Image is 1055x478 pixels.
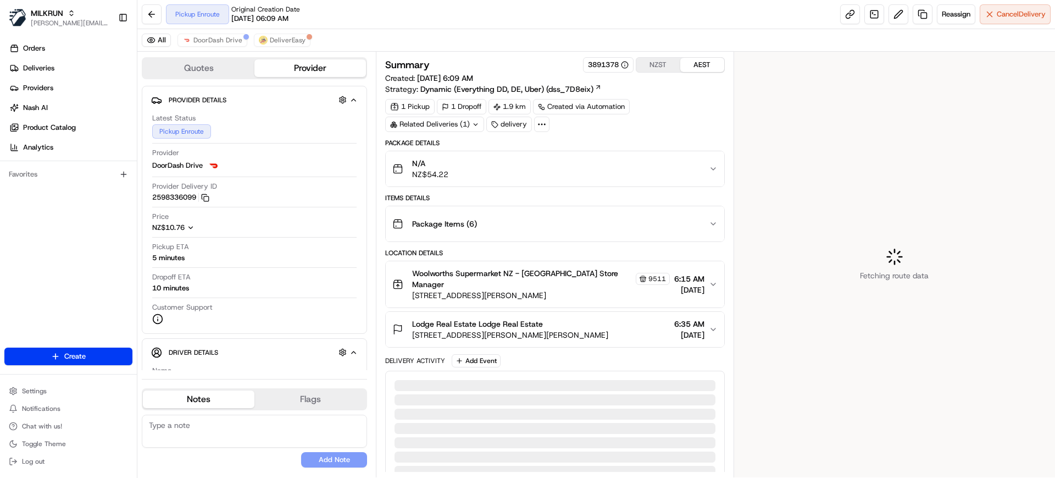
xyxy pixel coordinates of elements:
span: NZ$10.76 [152,223,185,232]
div: 1.9 km [488,99,531,114]
button: Settings [4,383,132,399]
a: Providers [4,79,137,97]
span: N/A [412,158,448,169]
img: doordash_logo_v2.png [207,159,220,172]
span: Name [152,366,171,376]
button: N/ANZ$54.22 [386,151,724,186]
a: Orders [4,40,137,57]
a: Nash AI [4,99,137,117]
span: Log out [22,457,45,466]
div: delivery [486,117,532,132]
span: Nash AI [23,103,48,113]
button: MILKRUN [31,8,63,19]
span: 6:15 AM [674,273,704,284]
div: Items Details [385,194,724,202]
div: 1 Dropoff [437,99,486,114]
button: Chat with us! [4,419,132,434]
img: doordash_logo_v2.png [182,36,191,45]
span: Reassign [942,9,970,19]
button: Provider Details [151,91,358,109]
span: Package Items ( 6 ) [412,218,477,229]
span: Chat with us! [22,422,62,431]
button: DoorDash Drive [177,34,247,47]
span: Product Catalog [23,123,76,133]
div: Strategy: [385,84,602,95]
span: Orders [23,43,45,53]
span: Latest Status [152,113,196,123]
button: Add Event [452,354,501,367]
span: [DATE] 6:09 AM [417,73,473,83]
span: [DATE] [674,329,704,340]
div: Favorites [4,166,132,183]
span: Notifications [22,404,60,413]
div: 10 minutes [152,283,189,293]
span: Deliveries [23,63,54,73]
a: Created via Automation [533,99,630,114]
span: 6:35 AM [674,318,704,329]
img: MILKRUN [9,9,26,26]
span: DoorDash Drive [193,36,242,45]
span: DeliverEasy [270,36,306,45]
span: NZ$54.22 [412,169,448,180]
span: [DATE] [674,284,704,295]
button: Driver Details [151,343,358,361]
button: [PERSON_NAME][EMAIL_ADDRESS][DOMAIN_NAME] [31,19,109,28]
span: Create [64,351,86,361]
div: Related Deliveries (1) [385,117,484,132]
button: Create [4,348,132,365]
span: Settings [22,387,47,395]
button: NZ$10.76 [152,223,249,233]
span: [DATE] 06:09 AM [231,14,288,24]
h3: Summary [385,60,430,70]
button: AEST [680,58,724,72]
span: Customer Support [152,303,213,312]
span: Woolworths Supermarket NZ - [GEOGRAPHIC_DATA] Store Manager [412,268,633,290]
span: Toggle Theme [22,439,66,448]
img: delivereasy_logo.png [259,36,268,45]
span: Original Creation Date [231,5,300,14]
span: Provider [152,148,179,158]
span: Dropoff ETA [152,272,191,282]
a: Product Catalog [4,119,137,136]
span: Analytics [23,142,53,152]
div: 1 Pickup [385,99,435,114]
button: Provider [254,59,366,77]
button: 3891378 [588,60,629,70]
div: Package Details [385,139,724,147]
button: Notifications [4,401,132,416]
div: Location Details [385,249,724,257]
button: CancelDelivery [980,4,1051,24]
span: [STREET_ADDRESS][PERSON_NAME][PERSON_NAME] [412,329,608,340]
span: Dynamic (Everything DD, DE, Uber) (dss_7D8eix) [420,84,593,95]
span: Providers [23,83,53,93]
span: Lodge Real Estate Lodge Real Estate [412,318,543,329]
span: [STREET_ADDRESS][PERSON_NAME] [412,290,669,301]
button: MILKRUNMILKRUN[PERSON_NAME][EMAIL_ADDRESS][DOMAIN_NAME] [4,4,114,31]
button: Toggle Theme [4,436,132,452]
a: Analytics [4,139,137,156]
a: Deliveries [4,59,137,77]
span: Price [152,212,169,222]
button: All [142,34,171,47]
a: Dynamic (Everything DD, DE, Uber) (dss_7D8eix) [420,84,602,95]
div: 5 minutes [152,253,185,263]
div: Delivery Activity [385,356,445,365]
button: Quotes [143,59,254,77]
span: Cancel Delivery [997,9,1046,19]
button: Flags [254,391,366,408]
button: Notes [143,391,254,408]
span: Provider Delivery ID [152,182,217,191]
span: Provider Details [169,96,226,105]
span: Pickup ETA [152,242,189,252]
button: Woolworths Supermarket NZ - [GEOGRAPHIC_DATA] Store Manager9511[STREET_ADDRESS][PERSON_NAME]6:15 ... [386,261,724,307]
span: Fetching route data [860,270,929,281]
span: Created: [385,73,473,84]
span: DoorDash Drive [152,161,203,171]
span: Driver Details [169,348,218,357]
button: NZST [636,58,680,72]
button: Reassign [937,4,975,24]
